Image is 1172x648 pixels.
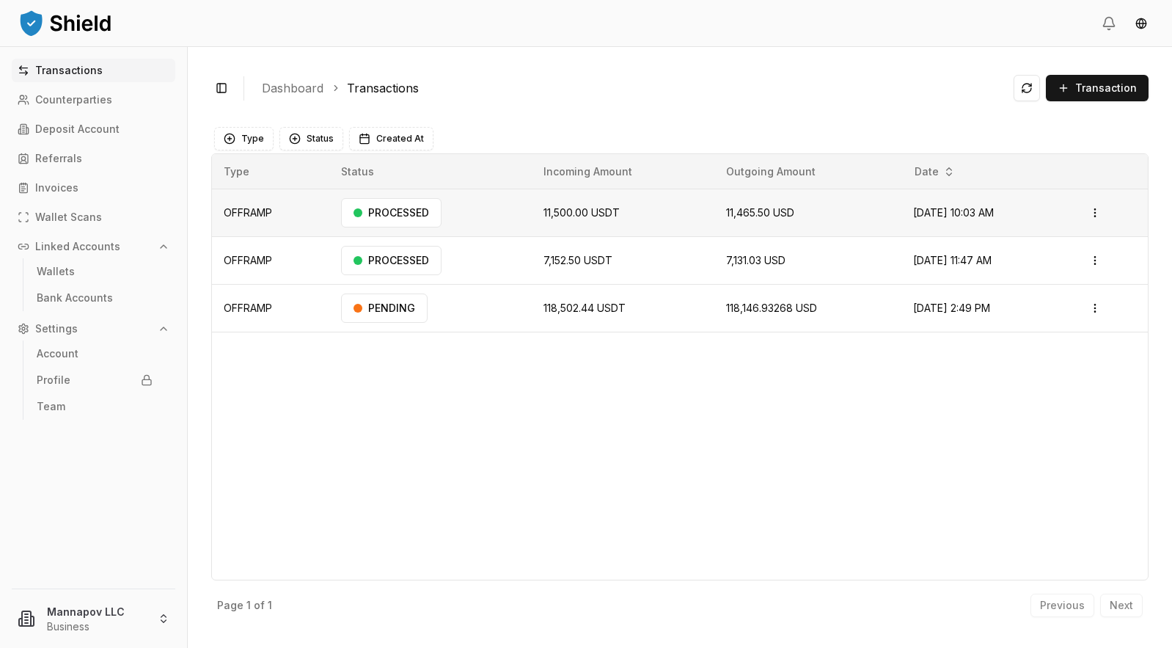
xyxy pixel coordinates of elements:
button: Created At [349,127,433,150]
a: Deposit Account [12,117,175,141]
nav: breadcrumb [262,79,1002,97]
span: [DATE] 2:49 PM [913,302,990,314]
button: Mannapov LLCBusiness [6,595,181,642]
button: Date [909,160,961,183]
p: Business [47,619,146,634]
th: Type [212,154,329,189]
span: [DATE] 11:47 AM [913,254,992,266]
th: Incoming Amount [532,154,715,189]
p: Linked Accounts [35,241,120,252]
p: Settings [35,324,78,334]
p: Transactions [35,65,103,76]
img: ShieldPay Logo [18,8,113,37]
button: Linked Accounts [12,235,175,258]
p: 1 [246,600,251,611]
td: OFFRAMP [212,237,329,285]
th: Status [329,154,532,189]
p: 1 [268,600,272,611]
a: Counterparties [12,88,175,112]
td: OFFRAMP [212,189,329,237]
div: PROCESSED [341,198,442,227]
span: 118,502.44 USDT [543,302,626,314]
p: Deposit Account [35,124,120,134]
td: OFFRAMP [212,285,329,332]
p: Wallets [37,266,75,277]
button: Type [214,127,274,150]
p: Mannapov LLC [47,604,146,619]
span: 118,146.93268 USD [726,302,817,314]
button: Settings [12,317,175,341]
a: Bank Accounts [31,286,158,310]
div: PENDING [341,294,428,323]
p: Team [37,401,65,412]
span: Created At [376,133,424,145]
a: Transactions [12,59,175,82]
p: Page [217,600,243,611]
span: [DATE] 10:03 AM [913,206,994,219]
span: Transaction [1075,81,1137,95]
a: Wallets [31,260,158,283]
a: Dashboard [262,79,323,97]
span: 7,152.50 USDT [543,254,612,266]
a: Team [31,395,158,418]
span: 11,465.50 USD [726,206,794,219]
span: 7,131.03 USD [726,254,785,266]
span: 11,500.00 USDT [543,206,620,219]
p: Profile [37,375,70,385]
p: Wallet Scans [35,212,102,222]
div: PROCESSED [341,246,442,275]
a: Transactions [347,79,419,97]
p: Referrals [35,153,82,164]
p: Invoices [35,183,78,193]
a: Referrals [12,147,175,170]
a: Account [31,342,158,365]
p: Counterparties [35,95,112,105]
p: Bank Accounts [37,293,113,303]
p: of [254,600,265,611]
p: Account [37,349,78,359]
a: Profile [31,368,158,392]
a: Invoices [12,176,175,200]
button: Transaction [1046,75,1149,101]
button: Status [279,127,343,150]
th: Outgoing Amount [714,154,901,189]
a: Wallet Scans [12,205,175,229]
